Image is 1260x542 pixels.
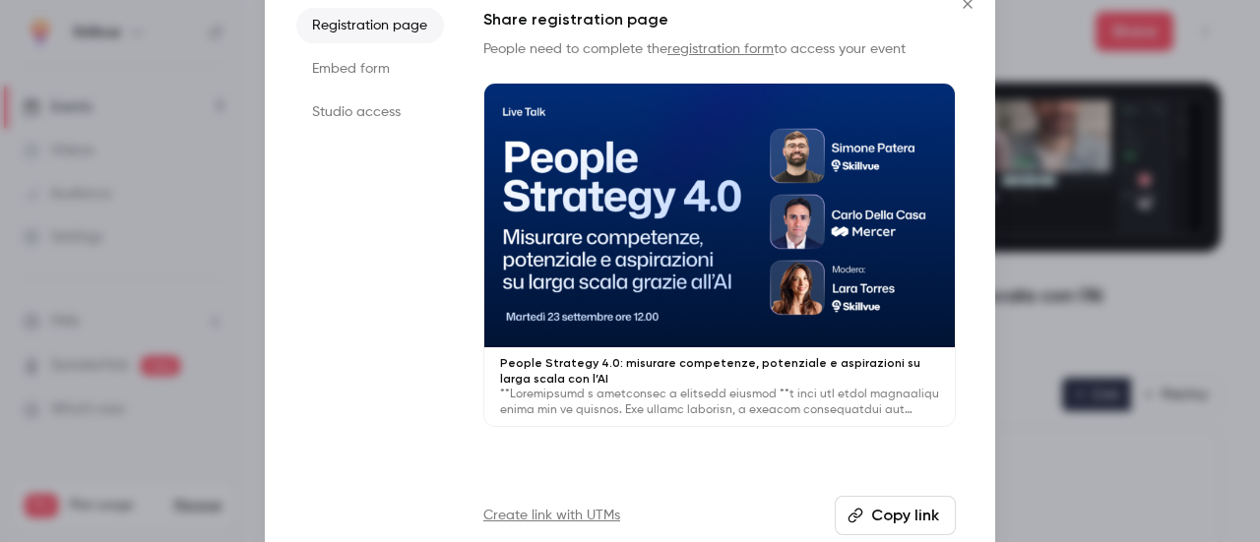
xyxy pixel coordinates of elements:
li: Registration page [296,8,444,43]
div: [PERSON_NAME]: [DOMAIN_NAME] [51,51,282,67]
h1: Share registration page [483,8,956,31]
img: website_grey.svg [31,51,47,67]
div: Dominio [103,116,151,129]
div: Keyword (traffico) [220,116,327,129]
div: v 4.0.25 [55,31,96,47]
p: **Loremipsumd s ametconsec a elitsedd eiusmod **t inci utl etdol magnaaliqu enima min ve quisnos.... [500,387,939,418]
a: registration form [667,42,774,56]
img: logo_orange.svg [31,31,47,47]
p: People Strategy 4.0: misurare competenze, potenziale e aspirazioni su larga scala con l’AI [500,355,939,387]
a: Create link with UTMs [483,506,620,525]
p: People need to complete the to access your event [483,39,956,59]
img: tab_domain_overview_orange.svg [82,114,97,130]
li: Studio access [296,94,444,130]
a: People Strategy 4.0: misurare competenze, potenziale e aspirazioni su larga scala con l’AI**Lorem... [483,83,956,428]
li: Embed form [296,51,444,87]
button: Copy link [835,496,956,535]
img: tab_keywords_by_traffic_grey.svg [198,114,214,130]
